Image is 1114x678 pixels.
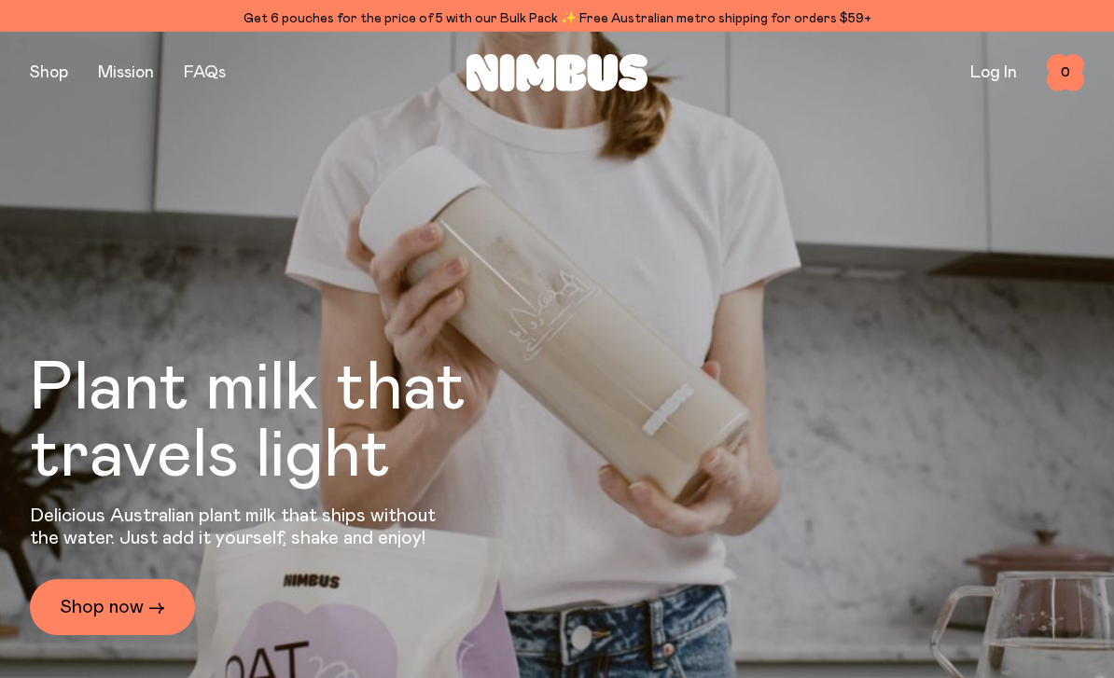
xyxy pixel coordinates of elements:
[970,64,1017,81] a: Log In
[1047,54,1084,91] button: 0
[184,64,226,81] a: FAQs
[30,7,1084,30] div: Get 6 pouches for the price of 5 with our Bulk Pack ✨ Free Australian metro shipping for orders $59+
[98,64,154,81] a: Mission
[30,355,567,490] h1: Plant milk that travels light
[30,505,448,549] p: Delicious Australian plant milk that ships without the water. Just add it yourself, shake and enjoy!
[30,579,195,635] a: Shop now →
